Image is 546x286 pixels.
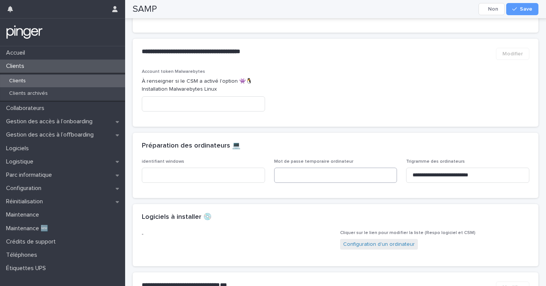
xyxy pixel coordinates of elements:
p: Maintenance 🆕 [3,225,54,232]
p: Collaborateurs [3,105,50,112]
span: Account token Malwarebytes [142,69,205,74]
p: Maintenance [3,211,45,218]
span: Cliquer sur le lien pour modifier la liste (Respo logiciel et CSM) [340,231,475,235]
h2: Préparation des ordinateurs 💻 [142,142,240,150]
p: Logistique [3,158,39,165]
h2: SAMP [133,4,157,15]
p: À renseigner si le CSM a activé l'option 👾🐧 Installation Malwarebytes Linux [142,77,265,93]
p: Accueil [3,49,31,57]
span: identifiant windows [142,159,184,164]
p: Parc informatique [3,171,58,179]
span: Save [520,6,532,12]
p: Clients [3,63,30,70]
button: Save [506,3,538,15]
p: Étiquettes UPS [3,265,52,272]
button: Modifier [496,48,529,60]
a: Configuration d'un ordinateur [343,240,415,248]
p: Clients [3,78,32,84]
p: Téléphones [3,251,43,259]
span: Modifier [502,50,523,58]
span: Mot de passe temporaire ordinateur [274,159,353,164]
p: Crédits de support [3,238,62,245]
p: - [142,230,331,238]
p: Réinitialisation [3,198,49,205]
span: Trigramme des ordinateurs [406,159,465,164]
p: Configuration [3,185,47,192]
img: mTgBEunGTSyRkCgitkcU [6,25,43,40]
p: Logiciels [3,145,35,152]
p: Gestion des accès à l’offboarding [3,131,100,138]
h2: Logiciels à installer 💿​ [142,213,212,222]
p: Clients archivés [3,90,54,97]
p: Gestion des accès à l’onboarding [3,118,99,125]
